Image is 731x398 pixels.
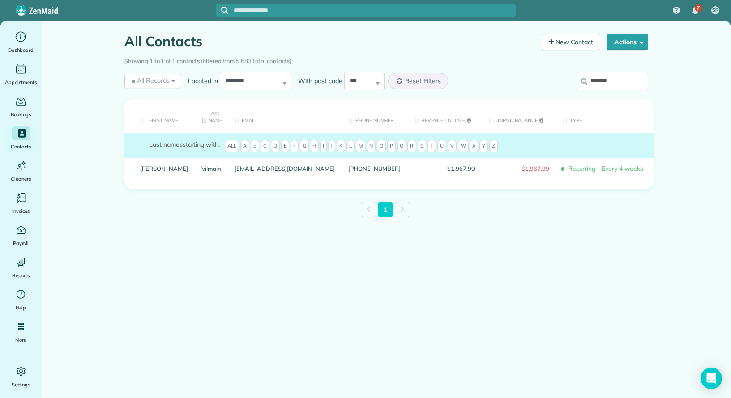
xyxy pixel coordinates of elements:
span: E [281,140,289,152]
span: Y [479,140,488,152]
span: B [251,140,259,152]
a: [PERSON_NAME] [140,165,188,172]
span: M [356,140,365,152]
span: Payroll [13,239,29,248]
a: Settings [4,364,38,389]
span: SR [712,7,718,14]
label: starting with: [149,140,220,149]
span: Settings [12,380,30,389]
span: $1,967.99 [414,165,475,172]
span: Cleaners [11,174,31,183]
span: Recurring - Every 4 weeks [563,161,647,177]
span: Help [16,303,26,312]
span: Dashboard [8,46,34,55]
span: Last names [149,140,183,148]
a: 1 [378,202,393,217]
a: Vilmain [201,165,222,172]
span: O [377,140,386,152]
th: Type: activate to sort column ascending [556,99,654,133]
span: A [240,140,249,152]
th: Unpaid Balance: activate to sort column ascending [482,99,556,133]
a: Payroll [4,223,38,248]
th: Email: activate to sort column ascending [228,99,342,133]
span: F [291,140,299,152]
span: C [261,140,269,152]
span: Z [489,140,498,152]
a: Invoices [4,191,38,216]
th: Revenue to Date: activate to sort column ascending [407,99,482,133]
a: New Contact [542,34,601,50]
button: Focus search [216,7,228,14]
button: Actions [607,34,648,50]
a: Contacts [4,126,38,151]
span: Appointments [5,78,37,87]
span: X [470,140,478,152]
span: U [437,140,446,152]
div: [PHONE_NUMBER] [342,158,407,180]
span: Reset Filters [405,77,441,85]
label: With post code [291,76,344,85]
span: R [407,140,416,152]
div: [EMAIL_ADDRESS][DOMAIN_NAME] [228,158,342,180]
span: J [328,140,335,152]
div: Open Intercom Messenger [701,368,722,389]
span: Reports [12,271,30,280]
span: 7 [697,4,700,12]
span: Invoices [12,207,30,216]
a: Dashboard [4,30,38,55]
label: Located in [181,76,220,85]
span: Contacts [11,142,31,151]
span: S [418,140,426,152]
span: K [337,140,345,152]
a: Cleaners [4,158,38,183]
span: N [367,140,376,152]
span: I [320,140,327,152]
span: All Records [130,76,170,85]
a: Bookings [4,94,38,119]
span: H [310,140,319,152]
svg: Focus search [221,7,228,14]
span: V [448,140,457,152]
span: W [458,140,469,152]
span: More [15,335,26,344]
span: $1,967.99 [488,165,549,172]
a: Appointments [4,62,38,87]
a: Help [4,287,38,312]
span: T [427,140,436,152]
h1: All Contacts [124,34,535,49]
div: 7 unread notifications [686,1,705,21]
th: First Name: activate to sort column ascending [124,99,195,133]
span: L [346,140,355,152]
a: Reports [4,255,38,280]
th: Last Name: activate to sort column descending [195,99,228,133]
th: Phone number: activate to sort column ascending [342,99,407,133]
span: P [387,140,396,152]
span: All [225,140,239,152]
div: Showing 1 to 1 of 1 contacts (filtered from 5,683 total contacts) [124,53,648,66]
span: Q [397,140,406,152]
span: D [271,140,280,152]
span: G [300,140,309,152]
span: Bookings [11,110,31,119]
